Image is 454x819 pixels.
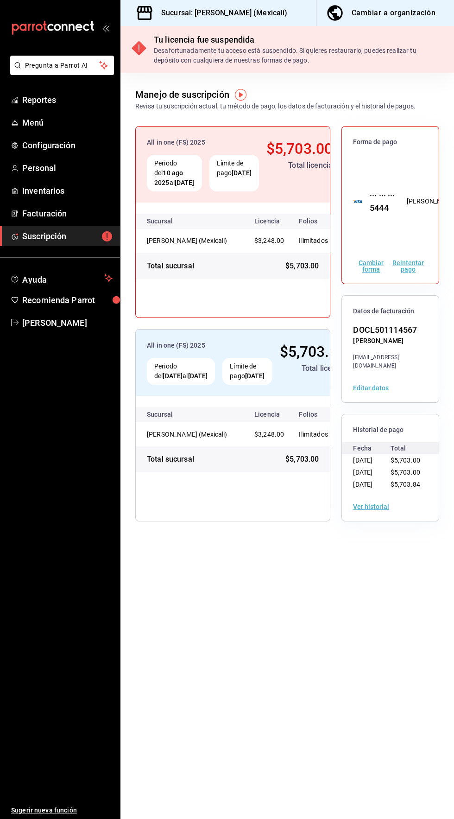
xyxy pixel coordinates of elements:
span: $3,248.00 [254,237,284,244]
button: open_drawer_menu [102,24,109,32]
span: Sugerir nueva función [11,806,113,815]
strong: [DATE] [188,372,208,380]
div: [DATE] [353,466,390,478]
span: Configuración [22,139,113,152]
span: $5,703.00 [280,343,346,361]
div: Límite de pago [222,358,272,385]
div: Total licencia [266,160,333,171]
div: Periodo del al [147,155,202,191]
h3: Sucursal: [PERSON_NAME] (Mexicali) [154,7,287,19]
button: Editar datos [353,385,389,391]
div: Manejo de suscripción [135,88,229,102]
div: Tortas Omar (Mexicali) [147,430,240,439]
div: Sucursal [147,411,198,418]
div: [PERSON_NAME] (Mexicali) [147,430,240,439]
strong: [DATE] [175,179,195,186]
th: Folios [291,214,335,229]
td: Ilimitados [291,422,335,446]
span: [PERSON_NAME] [22,317,113,329]
strong: [DATE] [163,372,183,380]
button: Ver historial [353,503,389,510]
span: Reportes [22,94,113,106]
span: Facturación [22,207,113,220]
span: Forma de pago [353,138,428,146]
th: Licencia [247,407,291,422]
div: DOCL501114567 [353,324,428,336]
img: Tooltip marker [235,89,246,101]
strong: [DATE] [245,372,265,380]
div: Total licencia [280,363,346,374]
span: $5,703.00 [266,140,333,158]
div: Cambiar a organización [352,6,435,19]
div: Total [391,442,428,454]
span: Personal [22,162,113,174]
div: Total sucursal [147,260,194,272]
span: Suscripción [22,230,113,242]
div: Tu licencia fue suspendida [154,33,443,46]
span: Recomienda Parrot [22,294,113,306]
div: [DATE] [353,454,390,466]
button: Cambiar forma [353,260,389,273]
th: Folios [291,407,335,422]
div: Fecha [353,442,390,454]
span: $5,703.84 [391,481,420,488]
div: Tortas Omar (Mexicali) [147,236,240,245]
div: Total sucursal [147,454,194,465]
span: Datos de facturación [353,307,428,316]
span: $5,703.00 [391,469,420,476]
div: [PERSON_NAME] (Mexicali) [147,236,240,245]
td: Ilimitados [291,229,335,253]
span: Inventarios [22,184,113,197]
div: Límite de pago [209,155,259,191]
span: Pregunta a Parrot AI [25,61,100,70]
div: Sucursal [147,217,198,225]
div: ··· ··· ··· 5444 [362,189,396,214]
div: [EMAIL_ADDRESS][DOMAIN_NAME] [353,353,428,370]
button: Pregunta a Parrot AI [10,56,114,75]
span: $5,703.00 [285,260,319,272]
div: All in one (FS) 2025 [147,341,272,350]
strong: [DATE] [232,169,252,177]
div: [PERSON_NAME] [353,336,428,346]
button: Reintentar pago [389,260,428,273]
th: Licencia [247,214,291,229]
span: Historial de pago [353,425,428,434]
div: Desafortunadamente tu acceso está suspendido. Si quieres restaurarlo, puedes realizar tu depósito... [154,46,443,65]
span: Menú [22,116,113,129]
a: Pregunta a Parrot AI [6,67,114,77]
span: $5,703.00 [391,457,420,464]
div: [DATE] [353,478,390,490]
div: All in one (FS) 2025 [147,138,259,147]
strong: 10 ago 2025 [154,169,183,186]
span: $5,703.00 [285,454,319,465]
span: Ayuda [22,273,101,284]
span: $3,248.00 [254,431,284,438]
div: Revisa tu suscripción actual, tu método de pago, los datos de facturación y el historial de pagos. [135,102,416,111]
div: Periodo del al [147,358,215,385]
